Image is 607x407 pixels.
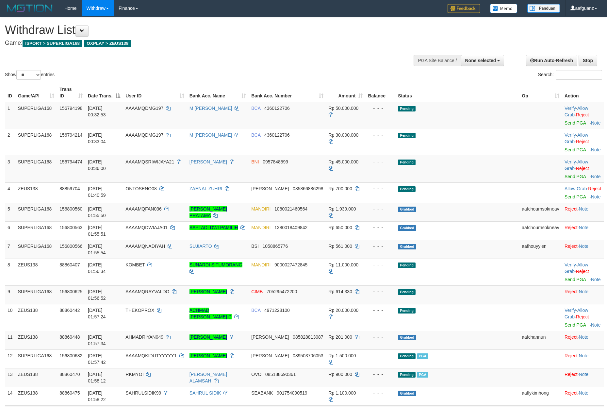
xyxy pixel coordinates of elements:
span: [DATE] 01:55:50 [88,206,106,218]
td: 4 [5,182,15,203]
th: Bank Acc. Number: activate to sort column ascending [249,83,326,102]
h1: Withdraw List [5,24,398,37]
span: [DATE] 01:57:42 [88,353,106,365]
a: Reject [565,334,578,340]
button: None selected [461,55,504,66]
td: 6 [5,221,15,240]
span: [DATE] 01:55:51 [88,225,106,237]
a: Note [579,353,589,358]
span: SAHRULSIDIK99 [125,390,161,396]
span: Copy 0957848599 to clipboard [263,159,288,164]
th: Bank Acc. Name: activate to sort column ascending [187,83,249,102]
td: aafchournsokneav [519,221,562,240]
span: MANDIRI [251,225,271,230]
a: Reject [565,225,578,230]
a: Reject [565,289,578,294]
span: BCA [251,308,260,313]
span: Rp 45.000.000 [329,159,359,164]
span: Copy 9000027472845 to clipboard [274,262,307,267]
span: Rp 11.000.000 [329,262,359,267]
span: Grabbed [398,391,416,396]
div: - - - [368,206,393,212]
td: aafchournsokneav [519,203,562,221]
span: Pending [398,308,416,314]
span: BCA [251,106,260,111]
span: Pending [398,289,416,295]
td: 13 [5,368,15,387]
td: 11 [5,331,15,349]
td: · [562,349,604,368]
label: Show entries [5,70,55,80]
span: Pending [398,372,416,378]
a: ZAENAL ZUHRI [189,186,222,191]
a: Note [579,289,589,294]
span: SEABANK [251,390,273,396]
span: OVO [251,372,261,377]
span: Grabbed [398,244,416,249]
span: 156800563 [59,225,82,230]
span: Pending [398,133,416,138]
span: Copy 4360122706 to clipboard [264,106,290,111]
span: AAAAMQKIDUTYYYYY1 [125,353,176,358]
a: Note [591,322,601,328]
span: ONTOSENO08 [125,186,156,191]
span: Rp 50.000.000 [329,106,359,111]
select: Showentries [16,70,41,80]
a: Reject [576,112,589,117]
span: Pending [398,160,416,165]
img: panduan.png [527,4,560,13]
a: [PERSON_NAME] [189,289,227,294]
span: [DATE] 01:57:34 [88,334,106,346]
div: - - - [368,334,393,340]
span: None selected [465,58,496,63]
a: Send PGA [565,174,586,179]
span: Rp 650.000 [329,225,352,230]
span: Rp 1.100.000 [329,390,356,396]
td: SUPERLIGA168 [15,156,57,182]
a: ACHMAD [PERSON_NAME] D [189,308,232,319]
span: 88860470 [59,372,80,377]
td: · [562,221,604,240]
a: Allow Grab [565,132,588,144]
a: Note [579,372,589,377]
a: Reject [565,372,578,377]
span: Grabbed [398,225,416,231]
span: 156794198 [59,106,82,111]
a: Reject [576,269,589,274]
a: [PERSON_NAME] [189,334,227,340]
td: SUPERLIGA168 [15,240,57,259]
span: Copy 4971228100 to clipboard [264,308,290,313]
td: aafchannun [519,331,562,349]
td: ZEUS138 [15,331,57,349]
th: Status [395,83,519,102]
a: Note [591,174,601,179]
span: Pending [398,106,416,111]
a: Reject [576,166,589,171]
th: Amount: activate to sort column ascending [326,83,366,102]
span: [DATE] 01:56:34 [88,262,106,274]
span: · [565,308,588,319]
span: BNI [251,159,259,164]
a: Verify [565,132,576,138]
span: Rp 201.000 [329,334,352,340]
td: · [562,203,604,221]
td: SUPERLIGA168 [15,221,57,240]
span: · [565,262,588,274]
span: 156800560 [59,206,82,212]
span: Rp 900.000 [329,372,352,377]
td: 8 [5,259,15,285]
span: Rp 614.330 [329,289,352,294]
div: - - - [368,307,393,314]
td: · [562,240,604,259]
a: [PERSON_NAME] ALAMSAH [189,372,227,383]
span: [DATE] 01:58:12 [88,372,106,383]
td: 5 [5,203,15,221]
a: Allow Grab [565,106,588,117]
a: Reject [565,390,578,396]
td: ZEUS138 [15,368,57,387]
span: AAAAMQRAYVALDO [125,289,169,294]
span: AAAAMQNADIYAH [125,244,165,249]
span: [PERSON_NAME] [251,186,289,191]
span: RKMYOI [125,372,143,377]
td: · · [562,259,604,285]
